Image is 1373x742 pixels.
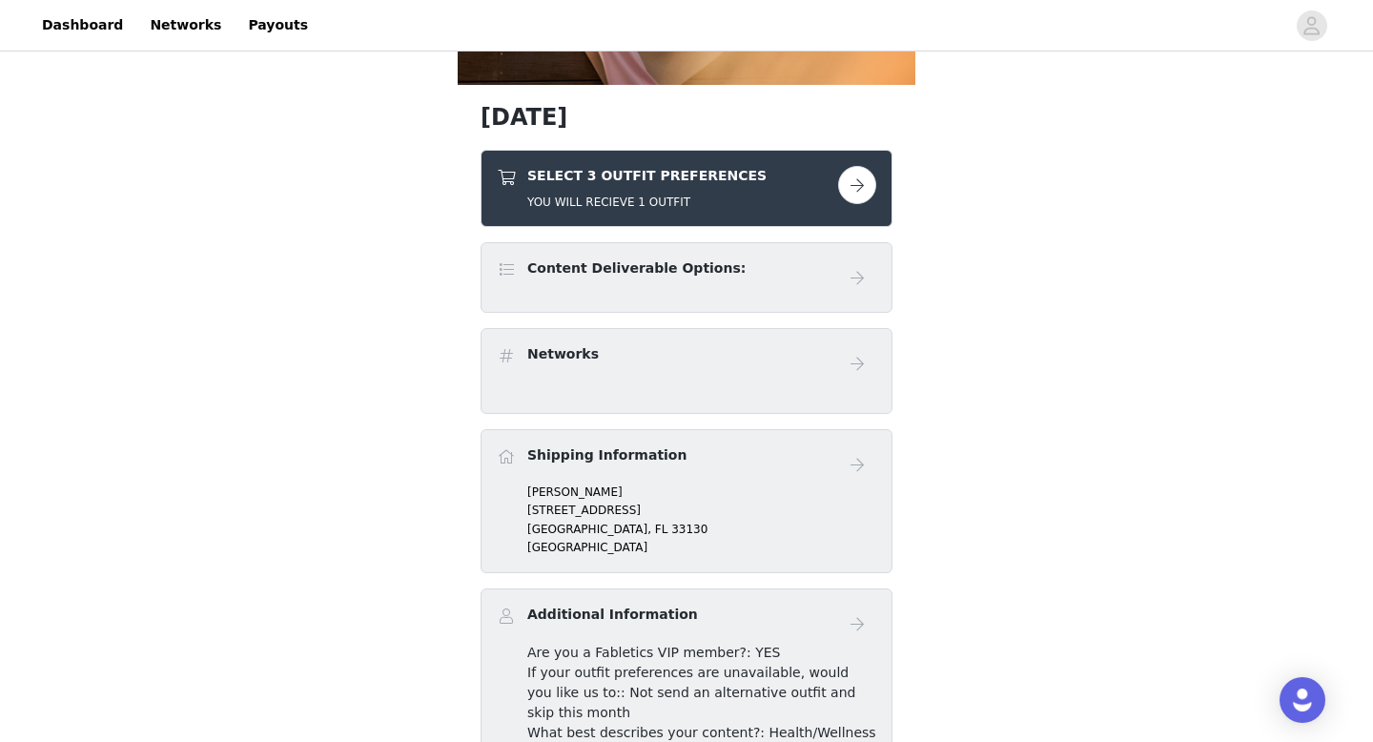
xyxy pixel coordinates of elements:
[527,445,686,465] h4: Shipping Information
[527,502,876,519] p: [STREET_ADDRESS]
[31,4,134,47] a: Dashboard
[527,258,746,278] h4: Content Deliverable Options:
[527,194,767,211] h5: YOU WILL RECIEVE 1 OUTFIT
[527,523,651,536] span: [GEOGRAPHIC_DATA],
[527,645,780,660] span: Are you a Fabletics VIP member?: YES
[527,605,698,625] h4: Additional Information
[138,4,233,47] a: Networks
[481,150,892,227] div: SELECT 3 OUTFIT PREFERENCES
[481,429,892,573] div: Shipping Information
[527,725,876,740] span: What best describes your content?: Health/Wellness
[1280,677,1325,723] div: Open Intercom Messenger
[527,539,876,556] p: [GEOGRAPHIC_DATA]
[481,242,892,313] div: Content Deliverable Options:
[655,523,668,536] span: FL
[1302,10,1321,41] div: avatar
[671,523,707,536] span: 33130
[481,100,892,134] h1: [DATE]
[236,4,319,47] a: Payouts
[527,665,855,720] span: If your outfit preferences are unavailable, would you like us to:: Not send an alternative outfit...
[527,166,767,186] h4: SELECT 3 OUTFIT PREFERENCES
[527,344,599,364] h4: Networks
[481,328,892,414] div: Networks
[527,484,876,501] p: [PERSON_NAME]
